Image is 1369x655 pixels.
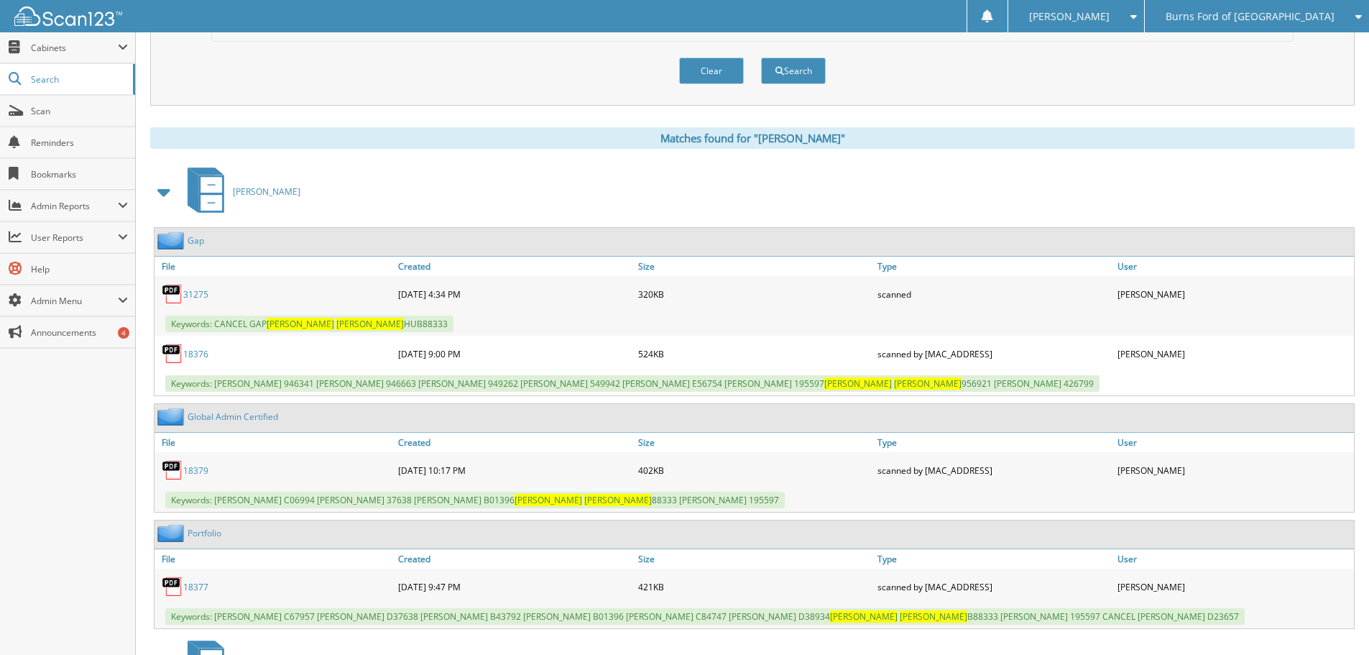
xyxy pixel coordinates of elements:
span: Keywords: CANCEL GAP HUB88333 [165,316,453,332]
img: folder2.png [157,408,188,426]
div: scanned by [MAC_ADDRESS] [874,456,1114,485]
div: [DATE] 9:00 PM [395,339,635,368]
button: Clear [679,58,744,84]
a: Size [635,433,875,452]
span: Keywords: [PERSON_NAME] 946341 [PERSON_NAME] 946663 [PERSON_NAME] 949262 [PERSON_NAME] 549942 [PE... [165,375,1100,392]
a: User [1114,257,1354,276]
span: [PERSON_NAME] [900,610,967,623]
div: scanned by [MAC_ADDRESS] [874,339,1114,368]
a: 31275 [183,288,208,301]
img: folder2.png [157,232,188,249]
iframe: Chat Widget [1297,586,1369,655]
a: 18379 [183,464,208,477]
span: [PERSON_NAME] [584,494,652,506]
div: [DATE] 4:34 PM [395,280,635,308]
button: Search [761,58,826,84]
div: scanned [874,280,1114,308]
img: scan123-logo-white.svg [14,6,122,26]
span: [PERSON_NAME] [336,318,404,330]
a: User [1114,549,1354,569]
div: 421KB [635,572,875,601]
span: [PERSON_NAME] [267,318,334,330]
a: Gap [188,234,204,247]
div: 320KB [635,280,875,308]
a: Type [874,257,1114,276]
a: File [155,433,395,452]
div: [DATE] 9:47 PM [395,572,635,601]
span: Keywords: [PERSON_NAME] C67957 [PERSON_NAME] D37638 [PERSON_NAME] B43792 [PERSON_NAME] B01396 [PE... [165,608,1245,625]
a: Type [874,549,1114,569]
span: [PERSON_NAME] [894,377,962,390]
img: PDF.png [162,343,183,365]
img: PDF.png [162,459,183,481]
a: Created [395,433,635,452]
a: 18376 [183,348,208,360]
a: Size [635,549,875,569]
span: Help [31,263,128,275]
span: Bookmarks [31,168,128,180]
div: [PERSON_NAME] [1114,456,1354,485]
a: Size [635,257,875,276]
span: Burns Ford of [GEOGRAPHIC_DATA] [1166,12,1335,21]
a: Global Admin Certified [188,411,278,423]
a: Created [395,257,635,276]
div: [PERSON_NAME] [1114,572,1354,601]
img: PDF.png [162,283,183,305]
span: Cabinets [31,42,118,54]
a: Type [874,433,1114,452]
span: Keywords: [PERSON_NAME] C06994 [PERSON_NAME] 37638 [PERSON_NAME] B01396 88333 [PERSON_NAME] 195597 [165,492,785,508]
div: 4 [118,327,129,339]
div: [PERSON_NAME] [1114,339,1354,368]
span: Admin Reports [31,200,118,212]
span: [PERSON_NAME] [830,610,898,623]
a: User [1114,433,1354,452]
img: folder2.png [157,524,188,542]
span: Admin Menu [31,295,118,307]
span: Scan [31,105,128,117]
div: scanned by [MAC_ADDRESS] [874,572,1114,601]
div: 524KB [635,339,875,368]
span: Announcements [31,326,128,339]
a: Created [395,549,635,569]
span: [PERSON_NAME] [515,494,582,506]
div: Matches found for "[PERSON_NAME]" [150,127,1355,149]
span: [PERSON_NAME] [233,185,300,198]
a: 18377 [183,581,208,593]
span: [PERSON_NAME] [1029,12,1110,21]
a: File [155,549,395,569]
div: [PERSON_NAME] [1114,280,1354,308]
div: 402KB [635,456,875,485]
div: [DATE] 10:17 PM [395,456,635,485]
span: User Reports [31,232,118,244]
span: Search [31,73,126,86]
img: PDF.png [162,576,183,597]
a: File [155,257,395,276]
a: Portfolio [188,527,221,539]
span: [PERSON_NAME] [824,377,892,390]
a: [PERSON_NAME] [179,163,300,220]
span: Reminders [31,137,128,149]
